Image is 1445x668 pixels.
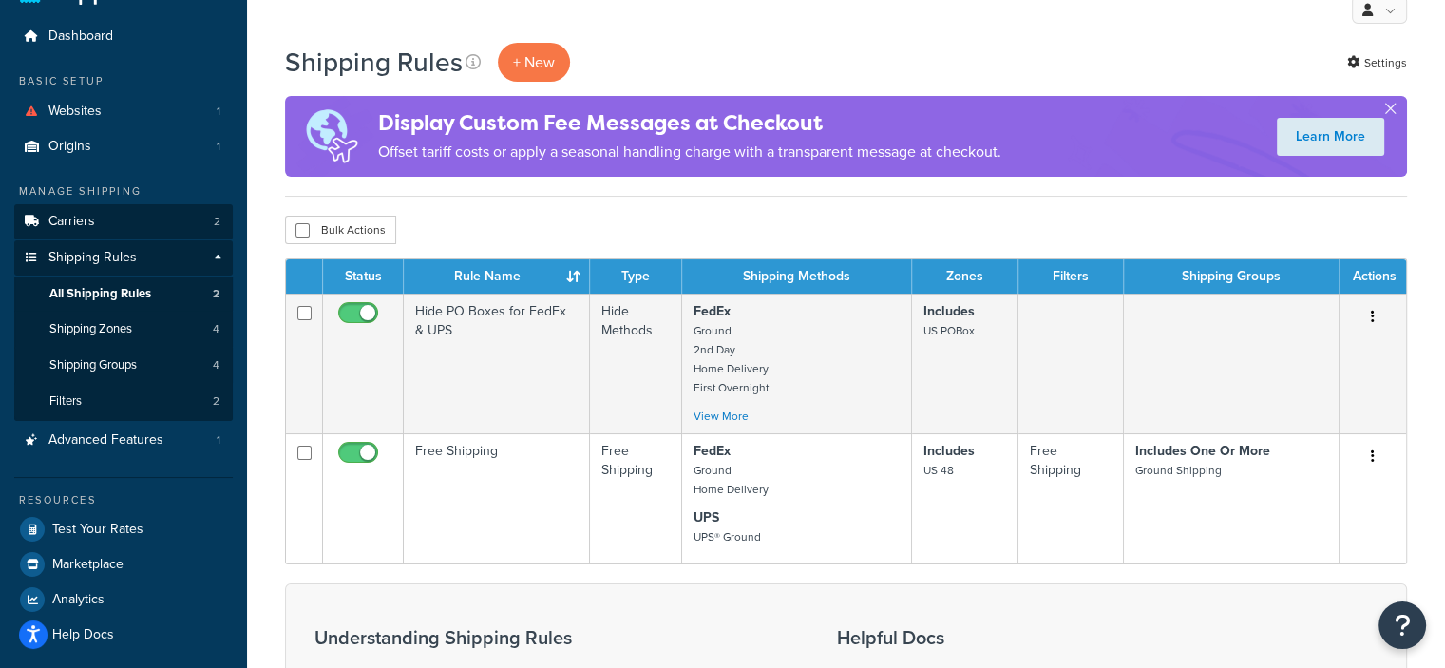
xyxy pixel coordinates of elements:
small: Ground Shipping [1135,462,1222,479]
th: Status [323,259,404,294]
a: Origins 1 [14,129,233,164]
small: Ground 2nd Day Home Delivery First Overnight [694,322,769,396]
a: View More [694,408,749,425]
span: Help Docs [52,627,114,643]
a: Filters 2 [14,384,233,419]
small: US 48 [923,462,954,479]
a: Learn More [1277,118,1384,156]
th: Rule Name : activate to sort column ascending [404,259,590,294]
a: Settings [1347,49,1407,76]
h4: Display Custom Fee Messages at Checkout [378,107,1001,139]
td: Hide PO Boxes for FedEx & UPS [404,294,590,433]
button: Open Resource Center [1378,601,1426,649]
a: Shipping Zones 4 [14,312,233,347]
span: Shipping Rules [48,250,137,266]
a: Advanced Features 1 [14,423,233,458]
strong: Includes [923,441,975,461]
li: Carriers [14,204,233,239]
a: Carriers 2 [14,204,233,239]
li: Advanced Features [14,423,233,458]
strong: FedEx [694,441,731,461]
th: Actions [1340,259,1406,294]
li: Origins [14,129,233,164]
th: Shipping Groups [1124,259,1340,294]
li: Websites [14,94,233,129]
a: Analytics [14,582,233,617]
span: 2 [213,393,219,410]
div: Resources [14,492,233,508]
span: Marketplace [52,557,124,573]
p: Offset tariff costs or apply a seasonal handling charge with a transparent message at checkout. [378,139,1001,165]
small: US POBox [923,322,975,339]
th: Filters [1018,259,1125,294]
span: 2 [213,286,219,302]
span: Test Your Rates [52,522,143,538]
button: Bulk Actions [285,216,396,244]
a: Dashboard [14,19,233,54]
li: Filters [14,384,233,419]
a: Shipping Rules [14,240,233,276]
span: 1 [217,139,220,155]
th: Shipping Methods [682,259,912,294]
span: Shipping Zones [49,321,132,337]
span: Shipping Groups [49,357,137,373]
td: Free Shipping [1018,433,1125,563]
td: Free Shipping [590,433,682,563]
a: Test Your Rates [14,512,233,546]
a: All Shipping Rules 2 [14,277,233,312]
li: Shipping Groups [14,348,233,383]
a: Websites 1 [14,94,233,129]
div: Basic Setup [14,73,233,89]
span: 1 [217,432,220,449]
strong: Includes [923,301,975,321]
span: Origins [48,139,91,155]
a: Shipping Groups 4 [14,348,233,383]
span: 4 [213,357,219,373]
h3: Helpful Docs [837,627,1149,648]
th: Zones [912,259,1018,294]
span: 4 [213,321,219,337]
div: Manage Shipping [14,183,233,200]
img: duties-banner-06bc72dcb5fe05cb3f9472aba00be2ae8eb53ab6f0d8bb03d382ba314ac3c341.png [285,96,378,177]
span: Carriers [48,214,95,230]
h3: Understanding Shipping Rules [314,627,789,648]
small: Ground Home Delivery [694,462,769,498]
span: Analytics [52,592,105,608]
span: 2 [214,214,220,230]
li: Shipping Rules [14,240,233,421]
h1: Shipping Rules [285,44,463,81]
strong: Includes One Or More [1135,441,1270,461]
span: 1 [217,104,220,120]
small: UPS® Ground [694,528,761,545]
a: Help Docs [14,618,233,652]
td: Free Shipping [404,433,590,563]
span: Advanced Features [48,432,163,449]
span: All Shipping Rules [49,286,151,302]
td: Hide Methods [590,294,682,433]
th: Type [590,259,682,294]
span: Filters [49,393,82,410]
li: All Shipping Rules [14,277,233,312]
strong: UPS [694,507,719,527]
li: Shipping Zones [14,312,233,347]
a: Marketplace [14,547,233,582]
p: + New [498,43,570,82]
strong: FedEx [694,301,731,321]
span: Websites [48,104,102,120]
span: Dashboard [48,29,113,45]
